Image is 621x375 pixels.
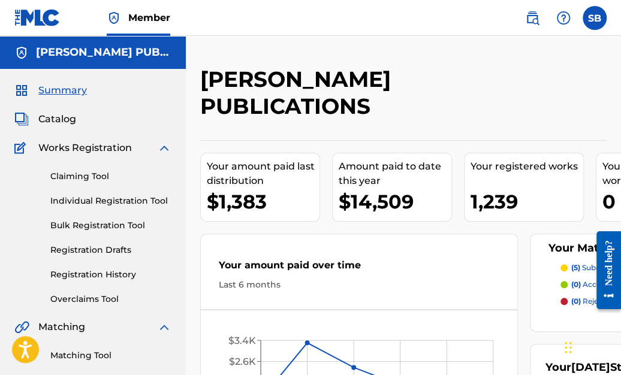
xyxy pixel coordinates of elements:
[556,11,571,25] img: help
[14,46,29,60] img: Accounts
[157,320,171,334] img: expand
[583,6,607,30] div: User Menu
[14,112,76,126] a: CatalogCatalog
[571,296,614,307] p: rejected
[50,349,171,362] a: Matching Tool
[207,188,319,215] div: $1,383
[551,6,575,30] div: Help
[471,188,583,215] div: 1,239
[157,141,171,155] img: expand
[571,262,620,273] p: submitted
[36,46,171,59] h5: JOHNNY BOND PUBLICATIONS
[128,11,170,25] span: Member
[571,280,581,289] span: (0)
[229,356,256,367] tspan: $2.6K
[50,170,171,183] a: Claiming Tool
[520,6,544,30] a: Public Search
[14,320,29,334] img: Matching
[38,112,76,126] span: Catalog
[561,317,621,375] iframe: Chat Widget
[565,329,572,365] div: Drag
[339,159,451,188] div: Amount paid to date this year
[14,83,87,98] a: SummarySummary
[14,83,29,98] img: Summary
[228,335,256,346] tspan: $3.4K
[471,159,583,174] div: Your registered works
[50,244,171,256] a: Registration Drafts
[219,258,499,279] div: Your amount paid over time
[571,263,580,272] span: (5)
[200,66,513,120] h2: [PERSON_NAME] PUBLICATIONS
[587,220,621,319] iframe: Resource Center
[14,9,61,26] img: MLC Logo
[50,219,171,232] a: Bulk Registration Tool
[38,83,87,98] span: Summary
[50,268,171,281] a: Registration History
[38,320,85,334] span: Matching
[525,11,539,25] img: search
[207,159,319,188] div: Your amount paid last distribution
[219,279,499,291] div: Last 6 months
[14,112,29,126] img: Catalog
[571,279,617,290] p: accepted
[571,297,581,306] span: (0)
[38,141,132,155] span: Works Registration
[339,188,451,215] div: $14,509
[50,293,171,306] a: Overclaims Tool
[14,141,30,155] img: Works Registration
[50,195,171,207] a: Individual Registration Tool
[107,11,121,25] img: Top Rightsholder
